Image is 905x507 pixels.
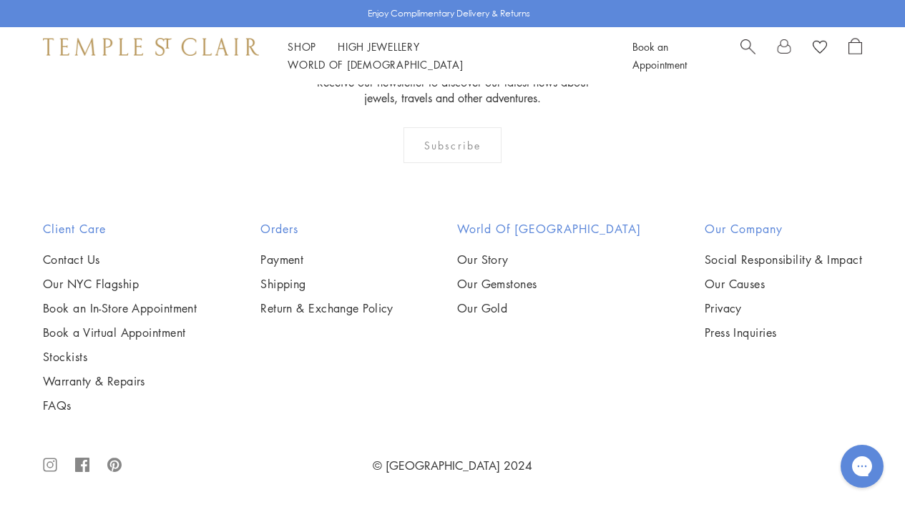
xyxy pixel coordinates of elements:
[288,57,463,72] a: World of [DEMOGRAPHIC_DATA]World of [DEMOGRAPHIC_DATA]
[260,220,393,237] h2: Orders
[260,252,393,267] a: Payment
[43,325,197,340] a: Book a Virtual Appointment
[260,276,393,292] a: Shipping
[43,398,197,413] a: FAQs
[288,38,600,74] nav: Main navigation
[632,39,687,72] a: Book an Appointment
[43,349,197,365] a: Stockists
[813,38,827,59] a: View Wishlist
[368,6,530,21] p: Enjoy Complimentary Delivery & Returns
[308,74,597,106] p: Receive our newsletter to discover our latest news about jewels, travels and other adventures.
[457,276,641,292] a: Our Gemstones
[705,276,862,292] a: Our Causes
[43,252,197,267] a: Contact Us
[705,252,862,267] a: Social Responsibility & Impact
[705,325,862,340] a: Press Inquiries
[43,276,197,292] a: Our NYC Flagship
[43,300,197,316] a: Book an In-Store Appointment
[705,300,862,316] a: Privacy
[373,458,532,473] a: © [GEOGRAPHIC_DATA] 2024
[833,440,891,493] iframe: Gorgias live chat messenger
[43,38,259,55] img: Temple St. Clair
[848,38,862,74] a: Open Shopping Bag
[705,220,862,237] h2: Our Company
[288,39,316,54] a: ShopShop
[43,220,197,237] h2: Client Care
[740,38,755,74] a: Search
[43,373,197,389] a: Warranty & Repairs
[457,300,641,316] a: Our Gold
[260,300,393,316] a: Return & Exchange Policy
[457,252,641,267] a: Our Story
[457,220,641,237] h2: World of [GEOGRAPHIC_DATA]
[338,39,420,54] a: High JewelleryHigh Jewellery
[403,127,502,163] div: Subscribe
